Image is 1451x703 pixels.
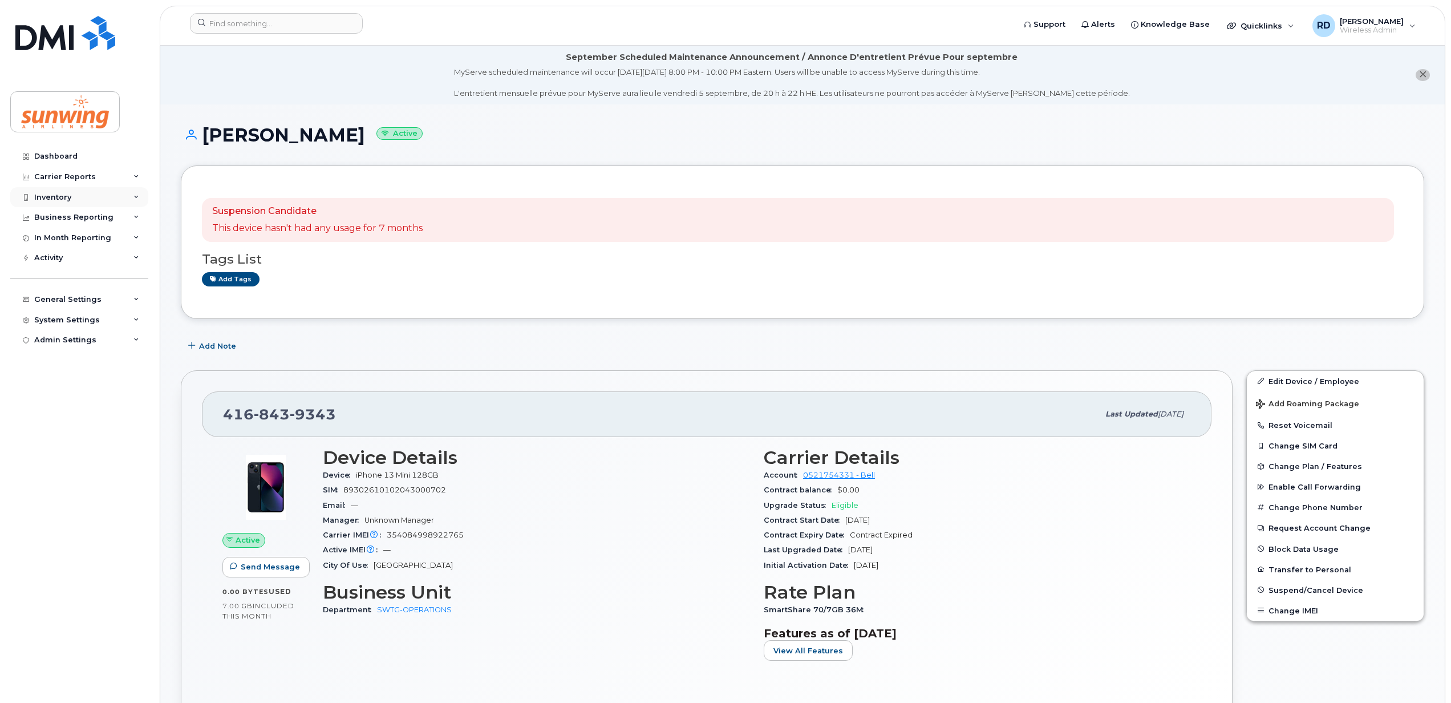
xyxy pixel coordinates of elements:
span: — [383,546,391,554]
span: Carrier IMEI [323,531,387,539]
span: Last Upgraded Date [764,546,848,554]
button: close notification [1416,69,1430,81]
button: Change Phone Number [1247,497,1424,518]
button: Add Note [181,336,246,357]
button: Block Data Usage [1247,539,1424,559]
span: Add Note [199,341,236,351]
span: $0.00 [837,486,860,494]
span: 0.00 Bytes [222,588,269,596]
span: SmartShare 70/7GB 36M [764,605,869,614]
span: Contract Start Date [764,516,845,524]
span: included this month [222,601,294,620]
span: 9343 [290,406,336,423]
h3: Business Unit [323,582,750,603]
span: [DATE] [848,546,873,554]
span: iPhone 13 Mini 128GB [356,471,439,479]
span: [DATE] [1158,410,1184,418]
small: Active [376,127,423,140]
h3: Carrier Details [764,447,1191,468]
span: Upgrade Status [764,501,832,510]
span: 354084998922765 [387,531,464,539]
span: Device [323,471,356,479]
button: Add Roaming Package [1247,391,1424,415]
span: Eligible [832,501,858,510]
a: Edit Device / Employee [1247,371,1424,391]
span: 89302610102043000702 [343,486,446,494]
button: Change Plan / Features [1247,456,1424,476]
span: — [351,501,358,510]
button: Reset Voicemail [1247,415,1424,435]
p: This device hasn't had any usage for 7 months [212,222,423,235]
span: Change Plan / Features [1268,462,1362,471]
button: Change IMEI [1247,600,1424,621]
span: Active IMEI [323,546,383,554]
span: City Of Use [323,561,374,569]
p: Suspension Candidate [212,205,423,218]
span: Department [323,605,377,614]
a: Add tags [202,272,260,286]
span: Suspend/Cancel Device [1268,585,1363,594]
span: Active [236,535,260,546]
button: Change SIM Card [1247,435,1424,456]
span: SIM [323,486,343,494]
span: Last updated [1105,410,1158,418]
span: 416 [223,406,336,423]
img: image20231002-3703462-iyyj4m.jpeg [232,453,300,522]
button: Enable Call Forwarding [1247,476,1424,497]
h3: Rate Plan [764,582,1191,603]
div: MyServe scheduled maintenance will occur [DATE][DATE] 8:00 PM - 10:00 PM Eastern. Users will be u... [454,67,1130,99]
span: [DATE] [854,561,878,569]
span: Unknown Manager [364,516,434,524]
span: View All Features [773,645,843,656]
button: View All Features [764,640,853,661]
span: Contract balance [764,486,837,494]
span: Enable Call Forwarding [1268,483,1361,491]
span: 7.00 GB [222,602,253,610]
div: September Scheduled Maintenance Announcement / Annonce D'entretient Prévue Pour septembre [566,51,1018,63]
button: Request Account Change [1247,518,1424,538]
a: SWTG-OPERATIONS [377,605,452,614]
span: Contract Expiry Date [764,531,850,539]
a: 0521754331 - Bell [803,471,875,479]
span: Send Message [241,561,300,572]
h3: Features as of [DATE] [764,627,1191,640]
span: Manager [323,516,364,524]
h1: [PERSON_NAME] [181,125,1424,145]
button: Suspend/Cancel Device [1247,580,1424,600]
button: Transfer to Personal [1247,559,1424,580]
h3: Tags List [202,252,1403,266]
span: 843 [254,406,290,423]
span: Initial Activation Date [764,561,854,569]
span: Email [323,501,351,510]
span: [DATE] [845,516,870,524]
span: Contract Expired [850,531,913,539]
button: Send Message [222,557,310,577]
span: Account [764,471,803,479]
span: Add Roaming Package [1256,399,1359,410]
span: [GEOGRAPHIC_DATA] [374,561,453,569]
span: used [269,587,291,596]
h3: Device Details [323,447,750,468]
